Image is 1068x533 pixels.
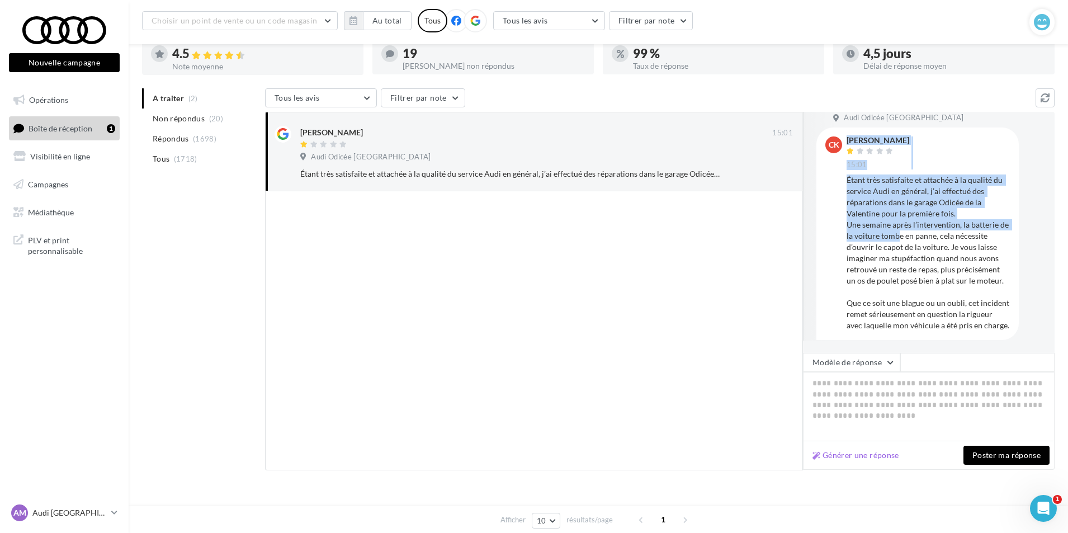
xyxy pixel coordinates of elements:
[153,133,189,144] span: Répondus
[1053,495,1062,504] span: 1
[654,511,672,529] span: 1
[844,113,963,123] span: Audi Odicée [GEOGRAPHIC_DATA]
[174,154,197,163] span: (1718)
[172,63,355,70] div: Note moyenne
[503,16,548,25] span: Tous les avis
[963,446,1050,465] button: Poster ma réponse
[275,93,320,102] span: Tous les avis
[300,168,720,180] div: Étant très satisfaite et attachée à la qualité du service Audi en général, j’ai effectué des répa...
[403,48,585,60] div: 19
[7,201,122,224] a: Médiathèque
[1030,495,1057,522] iframe: Intercom live chat
[172,48,355,60] div: 4.5
[7,145,122,168] a: Visibilité en ligne
[9,502,120,523] a: AM Audi [GEOGRAPHIC_DATA]
[344,11,412,30] button: Au total
[847,160,867,170] span: 15:01
[107,124,115,133] div: 1
[418,9,447,32] div: Tous
[142,11,338,30] button: Choisir un point de vente ou un code magasin
[193,134,216,143] span: (1698)
[847,174,1010,331] div: Étant très satisfaite et attachée à la qualité du service Audi en général, j’ai effectué des répa...
[32,507,107,518] p: Audi [GEOGRAPHIC_DATA]
[829,139,839,150] span: CK
[532,513,560,529] button: 10
[633,48,815,60] div: 99 %
[265,88,377,107] button: Tous les avis
[28,207,74,216] span: Médiathèque
[863,62,1046,70] div: Délai de réponse moyen
[363,11,412,30] button: Au total
[381,88,465,107] button: Filtrer par note
[7,228,122,261] a: PLV et print personnalisable
[311,152,431,162] span: Audi Odicée [GEOGRAPHIC_DATA]
[403,62,585,70] div: [PERSON_NAME] non répondus
[29,123,92,133] span: Boîte de réception
[609,11,693,30] button: Filtrer par note
[808,449,904,462] button: Générer une réponse
[863,48,1046,60] div: 4,5 jours
[13,507,26,518] span: AM
[566,515,613,525] span: résultats/page
[28,180,68,189] span: Campagnes
[803,353,900,372] button: Modèle de réponse
[493,11,605,30] button: Tous les avis
[500,515,526,525] span: Afficher
[9,53,120,72] button: Nouvelle campagne
[209,114,223,123] span: (20)
[30,152,90,161] span: Visibilité en ligne
[28,233,115,257] span: PLV et print personnalisable
[537,516,546,525] span: 10
[153,153,169,164] span: Tous
[772,128,793,138] span: 15:01
[152,16,317,25] span: Choisir un point de vente ou un code magasin
[7,173,122,196] a: Campagnes
[7,116,122,140] a: Boîte de réception1
[7,88,122,112] a: Opérations
[847,136,909,144] div: [PERSON_NAME]
[633,62,815,70] div: Taux de réponse
[300,127,363,138] div: [PERSON_NAME]
[29,95,68,105] span: Opérations
[153,113,205,124] span: Non répondus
